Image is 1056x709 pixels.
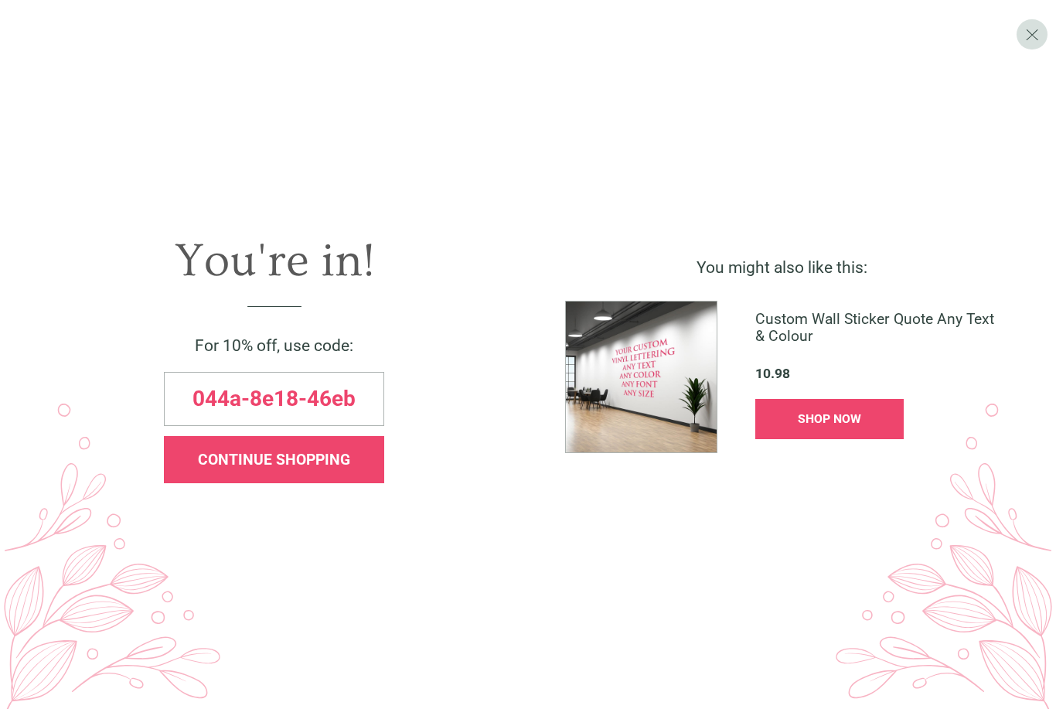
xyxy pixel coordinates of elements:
span: Custom Wall Sticker Quote Any Text & Colour [755,311,999,343]
img: %5BWS-74142-XS-F-DI_1754659053552.jpg [565,301,717,453]
span: You might also like this: [697,258,867,277]
span: X [1025,24,1039,44]
span: CONTINUE SHOPPING [198,451,350,469]
span: 044a-8e18-46eb [192,388,356,410]
span: SHOP NOW [798,411,861,426]
span: You're in! [175,234,374,288]
span: For 10% off, use code: [195,336,353,355]
span: 10.98 [755,367,790,381]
